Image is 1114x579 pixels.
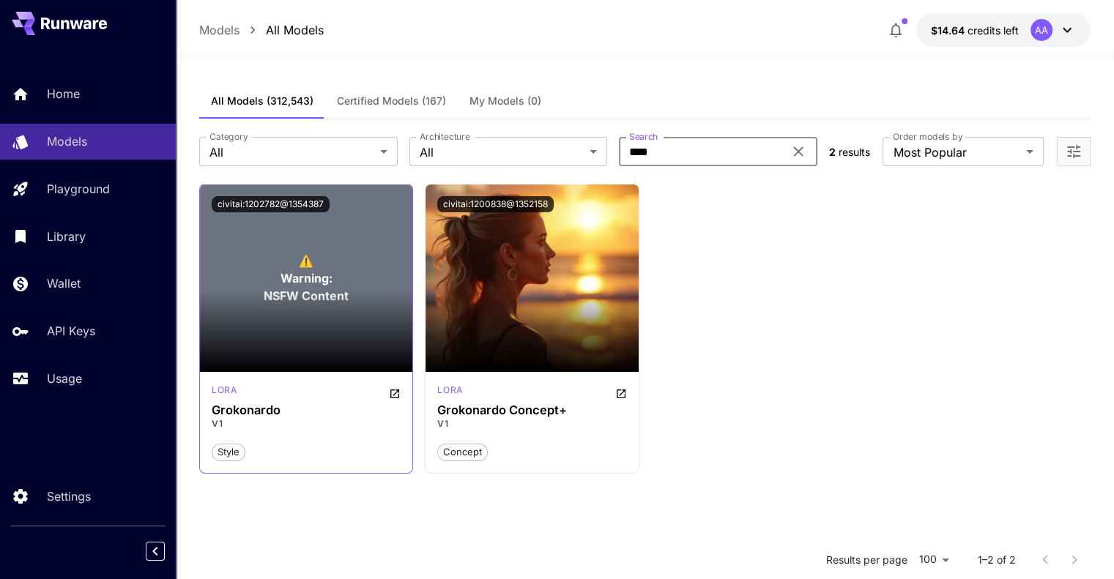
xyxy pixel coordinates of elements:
[629,130,658,143] label: Search
[389,384,401,401] button: Open in CivitAI
[299,252,313,269] span: ⚠️
[212,442,245,461] button: style
[146,542,165,561] button: Collapse sidebar
[200,184,412,372] div: To view NSFW models, adjust the filter settings and toggle the option on.
[266,21,324,39] a: All Models
[47,132,87,150] p: Models
[209,130,248,143] label: Category
[212,445,245,460] span: style
[437,442,488,461] button: concept
[212,403,401,417] h3: Grokonardo
[199,21,239,39] a: Models
[211,94,313,108] span: All Models (312,543)
[615,384,627,401] button: Open in CivitAI
[437,384,462,401] div: FLUX.1 D
[209,143,374,161] span: All
[47,228,86,245] p: Library
[264,287,349,305] span: NSFW Content
[826,553,907,567] p: Results per page
[1031,19,1052,41] div: AA
[931,24,968,37] span: $14.64
[157,538,176,564] div: Collapse sidebar
[437,384,462,397] p: lora
[212,384,237,401] div: FLUX.1 D
[469,94,541,108] span: My Models (0)
[47,488,91,505] p: Settings
[893,130,962,143] label: Order models by
[212,196,330,212] button: civitai:1202782@1354387
[829,146,836,158] span: 2
[437,417,626,430] p: V1
[931,23,1019,38] div: $14.64087
[420,130,469,143] label: Architecture
[47,370,82,387] p: Usage
[437,403,626,417] h3: Grokonardo Concept+
[913,549,954,570] div: 100
[337,94,446,108] span: Certified Models (167)
[968,24,1019,37] span: credits left
[437,196,554,212] button: civitai:1200838@1352158
[916,13,1091,47] button: $14.64087AA
[212,384,237,397] p: lora
[47,85,80,102] p: Home
[438,445,487,460] span: concept
[1065,143,1083,161] button: Open more filters
[281,269,333,287] span: Warning:
[47,274,81,292] p: Wallet
[839,146,870,158] span: results
[420,143,584,161] span: All
[978,553,1016,567] p: 1–2 of 2
[893,143,1020,161] span: Most Popular
[212,417,401,430] p: V1
[199,21,324,39] nav: breadcrumb
[47,322,95,340] p: API Keys
[47,180,110,198] p: Playground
